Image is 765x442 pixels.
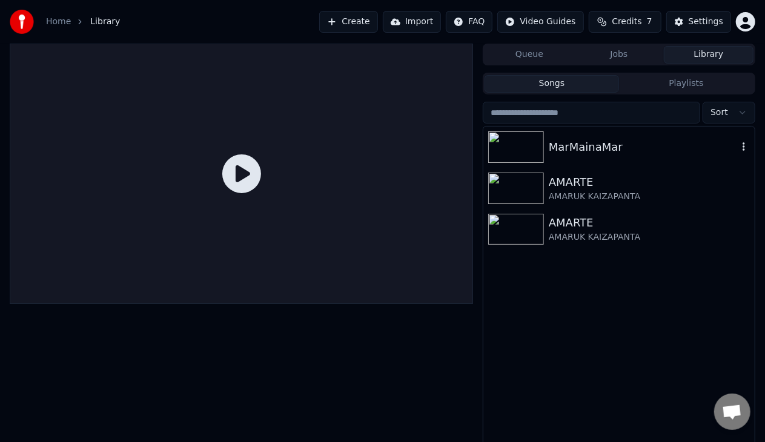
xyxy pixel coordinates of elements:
button: Library [664,46,753,64]
button: Jobs [574,46,664,64]
div: AMARUK KAIZAPANTA [549,191,750,203]
span: Sort [710,107,728,119]
button: Settings [666,11,731,33]
span: Credits [612,16,641,28]
span: 7 [647,16,652,28]
div: Відкритий чат [714,394,750,430]
div: MarMainaMar [549,139,738,156]
button: Credits7 [589,11,661,33]
button: Video Guides [497,11,583,33]
img: youka [10,10,34,34]
button: Queue [485,46,574,64]
button: Songs [485,75,619,93]
div: AMARTE [549,214,750,231]
button: Playlists [619,75,753,93]
div: AMARUK KAIZAPANTA [549,231,750,243]
button: Create [319,11,378,33]
div: Settings [689,16,723,28]
button: Import [383,11,441,33]
span: Library [90,16,120,28]
nav: breadcrumb [46,16,120,28]
div: AMARTE [549,174,750,191]
button: FAQ [446,11,492,33]
a: Home [46,16,71,28]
